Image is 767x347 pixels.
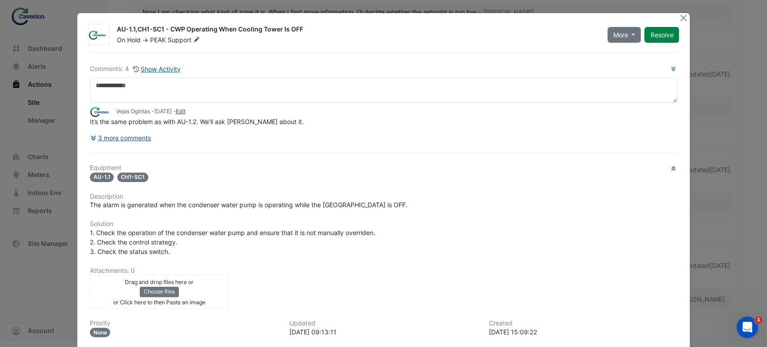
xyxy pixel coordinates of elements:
span: 2025-10-09 09:13:11 [154,108,172,115]
small: Drag and drop files here or [125,279,194,285]
span: CH1-SC1 [117,173,148,182]
span: It’s the same problem as with AU-1.2. We’ll ask [PERSON_NAME] about it. [90,118,304,125]
img: Caverion [90,107,112,117]
div: None [90,328,111,337]
button: More [607,27,641,43]
span: 1. Check the operation of the condenser water pump and ensure that it is not manually overriden. ... [90,229,377,255]
span: -> [142,36,148,44]
h6: Equipment [90,164,678,172]
h6: Priority [90,320,279,327]
button: 3 more comments [90,130,152,146]
button: Close [678,13,688,22]
span: AU-1.1 [90,173,114,182]
span: More [613,30,628,40]
h6: Created [488,320,677,327]
span: Support [168,36,202,44]
div: [DATE] 15:09:22 [488,327,677,337]
iframe: Intercom live chat [736,316,758,338]
div: AU-1.1,CH1-SC1 - CWP Operating When Cooling Tower Is OFF [117,25,597,36]
button: Show Activity [133,64,182,74]
small: or Click here to then Paste an image [113,299,205,306]
div: [DATE] 09:13:11 [289,327,478,337]
button: Choose files [140,287,179,297]
h6: Solution [90,220,678,228]
button: Resolve [644,27,679,43]
img: Caverion [89,31,109,40]
h6: Attachments: 0 [90,267,678,275]
h6: Description [90,193,678,200]
div: Comments: 4 [90,64,182,74]
span: PEAK [150,36,166,44]
span: The alarm is generated when the condenser water pump is operating while the [GEOGRAPHIC_DATA] is ... [90,201,408,209]
span: 1 [755,316,762,324]
h6: Updated [289,320,478,327]
a: Edit [176,108,186,115]
span: On Hold [117,36,141,44]
small: Vejas Ogintas - - [116,107,186,116]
